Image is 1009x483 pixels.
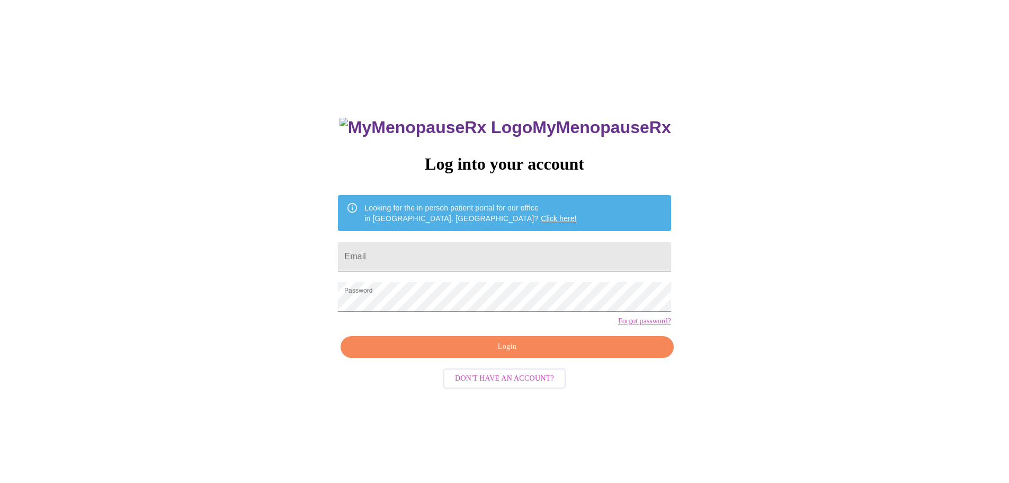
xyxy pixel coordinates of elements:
[364,198,577,228] div: Looking for the in person patient portal for our office in [GEOGRAPHIC_DATA], [GEOGRAPHIC_DATA]?
[340,118,532,137] img: MyMenopauseRx Logo
[353,340,661,354] span: Login
[618,317,671,326] a: Forgot password?
[455,372,554,385] span: Don't have an account?
[338,154,671,174] h3: Log into your account
[340,118,671,137] h3: MyMenopauseRx
[443,368,566,389] button: Don't have an account?
[441,373,568,382] a: Don't have an account?
[541,214,577,223] a: Click here!
[341,336,673,358] button: Login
